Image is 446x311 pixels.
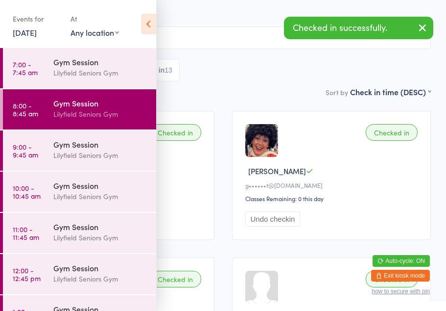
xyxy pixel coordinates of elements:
button: Undo checkin [245,211,301,227]
span: Seniors [PERSON_NAME] [15,3,431,13]
time: 10:00 - 10:45 am [13,184,41,200]
time: 11:00 - 11:45 am [13,225,39,241]
div: Lilyfield Seniors Gym [53,150,148,161]
div: Checked in [366,271,418,287]
button: Exit kiosk mode [371,270,430,282]
button: Auto-cycle: ON [373,255,430,267]
time: 8:00 - 8:45 am [13,102,38,117]
div: Lilyfield Seniors Gym [53,67,148,78]
div: Gym Session [53,56,148,67]
div: Lilyfield Seniors Gym [53,232,148,243]
div: Gym Session [53,139,148,150]
a: [DATE] [13,27,37,38]
div: Checked in successfully. [284,17,433,39]
a: 11:00 -11:45 amGym SessionLilyfield Seniors Gym [3,213,156,253]
div: Checked in [149,271,201,287]
div: Any location [70,27,119,38]
label: Sort by [326,87,348,97]
div: Events for [13,11,61,27]
div: 13 [164,66,172,74]
div: Gym Session [53,221,148,232]
img: image1755004935.png [245,124,278,157]
div: Gym Session [53,262,148,273]
div: Gym Session [53,98,148,108]
time: 12:00 - 12:45 pm [13,266,41,282]
div: Checked in [366,124,418,141]
div: g••••••t@[DOMAIN_NAME] [245,181,421,189]
div: Check in time (DESC) [350,86,431,97]
div: At [70,11,119,27]
div: Lilyfield Seniors Gym [53,108,148,120]
input: Search [15,26,431,49]
div: Gym Session [53,180,148,191]
a: 7:00 -7:45 amGym SessionLilyfield Seniors Gym [3,48,156,88]
div: Lilyfield Seniors Gym [53,191,148,202]
a: 12:00 -12:45 pmGym SessionLilyfield Seniors Gym [3,254,156,294]
time: 9:00 - 9:45 am [13,143,38,158]
a: 8:00 -8:45 amGym SessionLilyfield Seniors Gym [3,89,156,130]
div: Classes Remaining: 0 this day [245,194,421,203]
a: 9:00 -9:45 amGym SessionLilyfield Seniors Gym [3,130,156,171]
span: [PERSON_NAME] [248,166,306,176]
div: Lilyfield Seniors Gym [53,273,148,285]
button: how to secure with pin [372,288,430,295]
div: Checked in [149,124,201,141]
time: 7:00 - 7:45 am [13,60,38,76]
a: 10:00 -10:45 amGym SessionLilyfield Seniors Gym [3,172,156,212]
